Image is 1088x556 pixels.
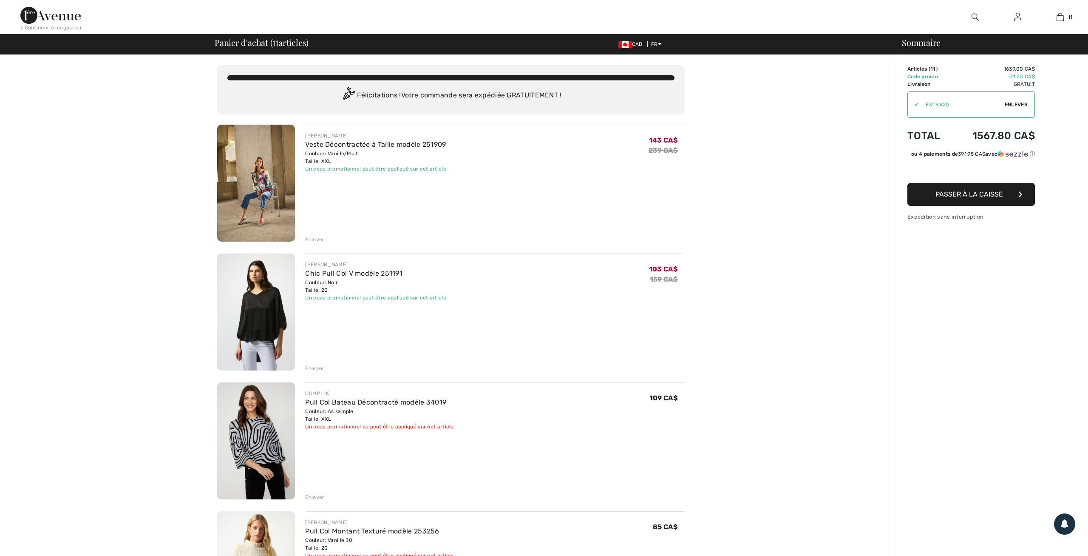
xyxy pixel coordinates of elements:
[951,80,1035,88] td: Gratuit
[215,38,309,47] span: Panier d'achat ( articles)
[227,87,674,104] div: Félicitations ! Votre commande sera expédiée GRATUITEMENT !
[951,73,1035,80] td: -71.20 CA$
[930,66,936,72] span: 11
[340,87,357,104] img: Congratulation2.svg
[305,150,446,165] div: Couleur: Vanille/Multi Taille: XXL
[907,73,951,80] td: Code promo
[217,125,295,242] img: Veste Décontractée à Taille modèle 251909
[651,41,662,47] span: FR
[1039,12,1081,22] a: 11
[1068,13,1073,21] span: 11
[305,527,439,535] a: Pull Col Montant Texturé modèle 253256
[907,150,1035,161] div: ou 4 paiements de391.95 CA$avecSezzle Cliquez pour en savoir plus sur Sezzle
[305,536,453,552] div: Couleur: Vanille 30 Taille: 20
[217,382,295,499] img: Pull Col Bateau Décontracté modèle 34019
[618,41,632,48] img: Canadian Dollar
[305,261,446,268] div: [PERSON_NAME]
[305,408,453,423] div: Couleur: As sample Taille: XXL
[1005,101,1028,108] span: Enlever
[305,493,324,501] div: Enlever
[972,12,979,22] img: recherche
[907,65,951,73] td: Articles ( )
[272,36,278,47] span: 11
[951,65,1035,73] td: 1639.00 CA$
[305,423,453,431] div: Un code promotionnel ne peut être appliqué sur cet article
[908,101,919,108] div: ✔
[1007,12,1028,23] a: Se connecter
[911,150,1035,158] div: ou 4 paiements de avec
[305,398,446,406] a: Pull Col Bateau Décontracté modèle 34019
[649,136,678,144] span: 143 CA$
[892,38,1083,47] div: Sommaire
[951,121,1035,150] td: 1567.80 CA$
[305,519,453,526] div: [PERSON_NAME]
[305,269,402,277] a: Chic Pull Col V modèle 251191
[907,161,1035,180] iframe: PayPal-paypal
[907,80,951,88] td: Livraison
[305,279,446,294] div: Couleur: Noir Taille: 20
[20,24,82,31] div: < Continuer à magasiner
[907,121,951,150] td: Total
[217,254,295,371] img: Chic Pull Col V modèle 251191
[1014,12,1021,22] img: Mes infos
[649,394,678,402] span: 109 CA$
[650,275,678,283] s: 159 CA$
[305,365,324,372] div: Enlever
[997,150,1028,158] img: Sezzle
[305,390,453,397] div: COMPLI K
[907,213,1035,221] div: Expédition sans interruption
[649,146,678,154] s: 239 CA$
[1057,12,1064,22] img: Mon panier
[935,190,1003,198] span: Passer à la caisse
[305,236,324,243] div: Enlever
[305,294,446,302] div: Un code promotionnel peut être appliqué sur cet article
[907,183,1035,206] button: Passer à la caisse
[649,265,678,273] span: 103 CA$
[618,41,646,47] span: CAD
[958,151,985,157] span: 391.95 CA$
[20,7,81,24] img: 1ère Avenue
[919,92,1005,117] input: Code promo
[305,132,446,140] div: [PERSON_NAME]
[653,523,678,531] span: 85 CA$
[305,140,446,148] a: Veste Décontractée à Taille modèle 251909
[305,165,446,173] div: Un code promotionnel peut être appliqué sur cet article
